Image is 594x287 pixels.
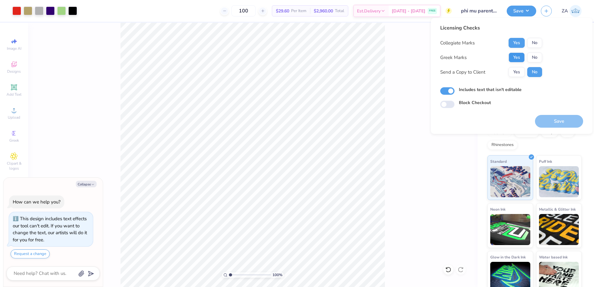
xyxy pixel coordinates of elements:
div: Collegiate Marks [440,39,475,47]
span: Clipart & logos [3,161,25,171]
span: Total [335,8,344,14]
div: Rhinestones [487,140,518,150]
input: Untitled Design [456,5,502,17]
input: – – [231,5,256,16]
span: Upload [8,115,20,120]
span: [DATE] - [DATE] [392,8,425,14]
span: Neon Ink [490,206,505,212]
button: No [527,67,542,77]
button: Yes [509,38,525,48]
span: Glow in the Dark Ink [490,254,526,260]
div: Greek Marks [440,54,467,61]
span: Standard [490,158,507,165]
img: Standard [490,166,530,197]
div: Send a Copy to Client [440,69,485,76]
span: Per Item [291,8,306,14]
img: Metallic & Glitter Ink [539,214,579,245]
button: Save [507,6,536,16]
span: $29.60 [276,8,289,14]
span: Image AI [7,46,21,51]
button: No [527,52,542,62]
button: Collapse [76,181,97,187]
img: Neon Ink [490,214,530,245]
button: Yes [509,67,525,77]
div: Licensing Checks [440,24,542,32]
span: Est. Delivery [357,8,381,14]
button: No [527,38,542,48]
button: Request a change [11,249,50,258]
span: Greek [9,138,19,143]
span: Add Text [7,92,21,97]
span: ZA [562,7,568,15]
img: Puff Ink [539,166,579,197]
span: Water based Ink [539,254,568,260]
label: Block Checkout [459,99,491,106]
span: $2,960.00 [314,8,333,14]
div: How can we help you? [13,199,61,205]
span: Metallic & Glitter Ink [539,206,576,212]
span: Puff Ink [539,158,552,165]
img: Zuriel Alaba [569,5,582,17]
a: ZA [562,5,582,17]
span: FREE [429,9,436,13]
span: 100 % [272,272,282,278]
button: Yes [509,52,525,62]
span: Designs [7,69,21,74]
label: Includes text that isn't editable [459,86,522,93]
div: This design includes text effects our tool can't edit. If you want to change the text, our artist... [13,216,87,243]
